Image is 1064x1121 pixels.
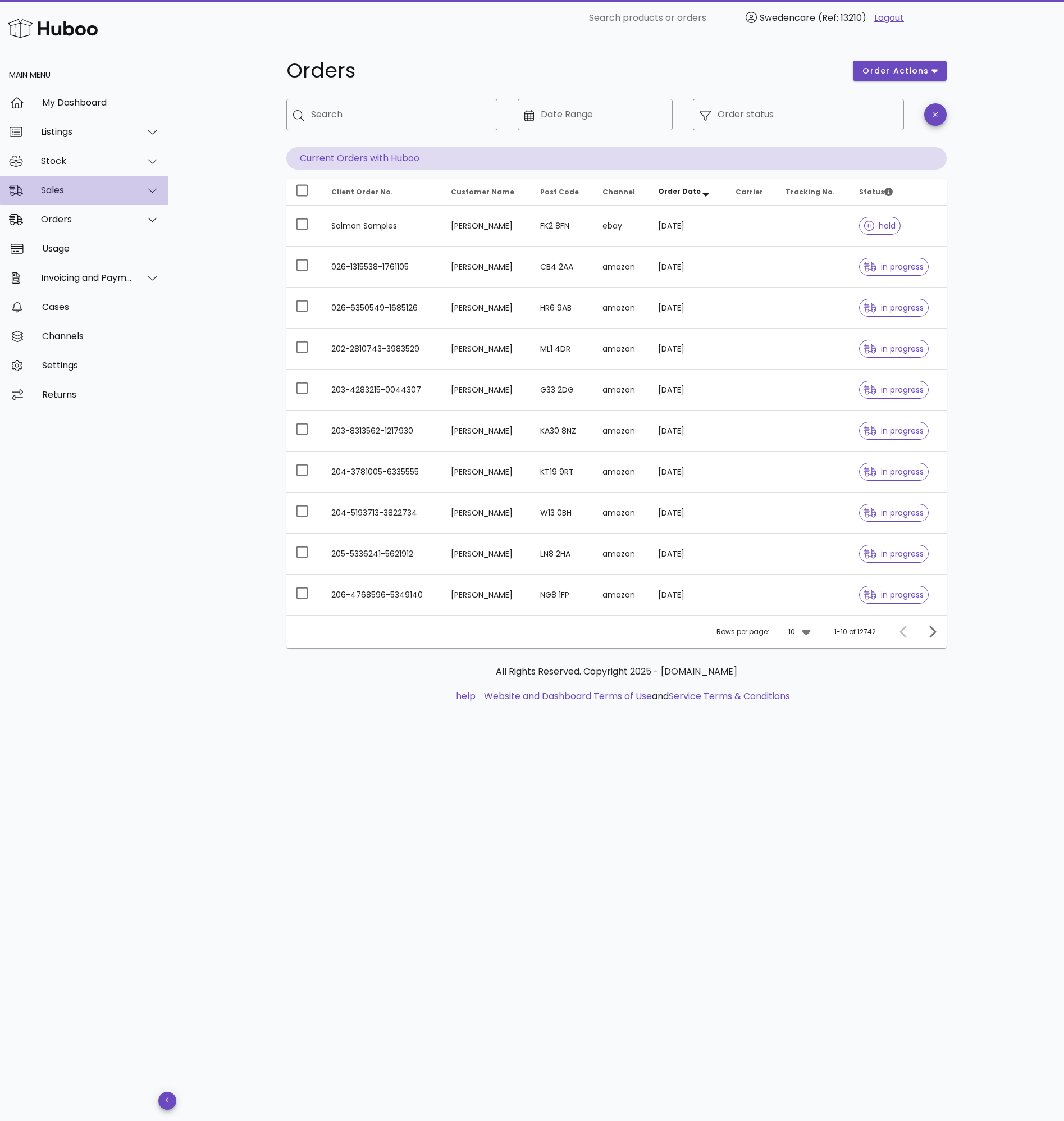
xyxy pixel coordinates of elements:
a: Logout [874,11,904,25]
div: Settings [42,360,159,371]
th: Post Code [531,179,593,206]
td: LN8 2HA [531,534,593,575]
th: Channel [593,179,649,206]
span: in progress [864,550,924,558]
div: 10 [788,627,795,637]
td: [PERSON_NAME] [442,452,531,493]
td: 206-4768596-5349140 [322,575,442,615]
td: KA30 8NZ [531,411,593,452]
div: Sales [41,185,133,195]
span: in progress [864,509,924,517]
td: [DATE] [649,452,727,493]
td: W13 0BH [531,493,593,534]
td: amazon [593,575,649,615]
a: Website and Dashboard Terms of Use [484,690,652,703]
td: amazon [593,247,649,288]
div: My Dashboard [42,97,159,108]
div: 1-10 of 12742 [834,627,876,637]
td: [DATE] [649,206,727,247]
span: Status [859,187,893,197]
span: Client Order No. [331,187,393,197]
td: [PERSON_NAME] [442,288,531,329]
td: FK2 8FN [531,206,593,247]
td: [DATE] [649,575,727,615]
button: order actions [853,61,946,81]
td: amazon [593,329,649,370]
td: 026-1315538-1761105 [322,247,442,288]
td: 203-8313562-1217930 [322,411,442,452]
h1: Orders [286,61,840,81]
td: 204-5193713-3822734 [322,493,442,534]
td: 205-5336241-5621912 [322,534,442,575]
td: [DATE] [649,247,727,288]
span: in progress [864,591,924,599]
td: 203-4283215-0044307 [322,370,442,411]
td: [PERSON_NAME] [442,534,531,575]
td: [PERSON_NAME] [442,411,531,452]
td: 202-2810743-3983529 [322,329,442,370]
span: Tracking No. [786,187,835,197]
div: Orders [41,214,133,225]
span: Channel [602,187,635,197]
span: in progress [864,304,924,312]
td: [PERSON_NAME] [442,206,531,247]
th: Tracking No. [777,179,851,206]
th: Carrier [727,179,777,206]
td: [PERSON_NAME] [442,247,531,288]
td: [DATE] [649,329,727,370]
span: (Ref: 13210) [818,11,866,24]
th: Client Order No. [322,179,442,206]
td: HR6 9AB [531,288,593,329]
div: Cases [42,302,159,312]
th: Customer Name [442,179,531,206]
div: Listings [41,126,133,137]
span: order actions [862,65,929,77]
span: in progress [864,386,924,394]
div: Invoicing and Payments [41,272,133,283]
span: Post Code [540,187,579,197]
span: in progress [864,345,924,353]
div: Channels [42,331,159,341]
td: [DATE] [649,288,727,329]
span: Swedencare [760,11,815,24]
td: ebay [593,206,649,247]
div: Rows per page: [716,616,813,648]
td: [DATE] [649,411,727,452]
span: Carrier [736,187,763,197]
button: Next page [922,622,942,642]
td: NG8 1FP [531,575,593,615]
td: ML1 4DR [531,329,593,370]
td: 204-3781005-6335555 [322,452,442,493]
td: amazon [593,534,649,575]
th: Order Date: Sorted descending. Activate to remove sorting. [649,179,727,206]
td: [PERSON_NAME] [442,329,531,370]
span: hold [864,222,896,230]
div: Stock [41,156,133,166]
td: [PERSON_NAME] [442,370,531,411]
p: All Rights Reserved. Copyright 2025 - [DOMAIN_NAME] [295,665,938,678]
p: Current Orders with Huboo [286,147,947,170]
div: Usage [42,243,159,254]
div: 10Rows per page: [788,623,813,641]
td: KT19 9RT [531,452,593,493]
span: in progress [864,263,924,271]
a: help [456,690,476,703]
td: amazon [593,411,649,452]
td: amazon [593,370,649,411]
td: amazon [593,288,649,329]
td: [DATE] [649,370,727,411]
td: Salmon Samples [322,206,442,247]
li: and [480,690,790,703]
td: [PERSON_NAME] [442,493,531,534]
td: G33 2DG [531,370,593,411]
a: Service Terms & Conditions [669,690,790,703]
td: amazon [593,493,649,534]
span: in progress [864,427,924,435]
td: amazon [593,452,649,493]
span: Order Date [658,186,701,196]
span: in progress [864,468,924,476]
td: [PERSON_NAME] [442,575,531,615]
span: Customer Name [451,187,514,197]
th: Status [850,179,946,206]
td: CB4 2AA [531,247,593,288]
